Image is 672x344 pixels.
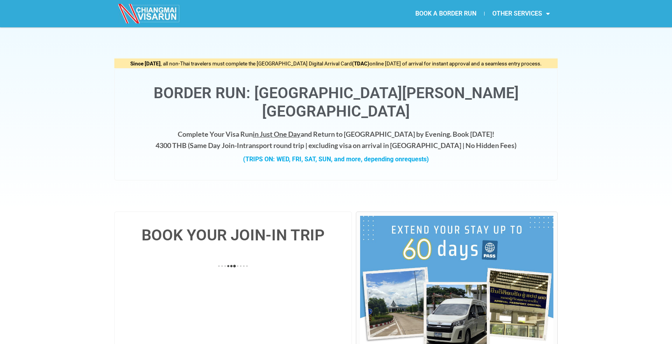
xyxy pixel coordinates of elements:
a: OTHER SERVICES [485,5,558,23]
h1: Border Run: [GEOGRAPHIC_DATA][PERSON_NAME][GEOGRAPHIC_DATA] [122,84,549,121]
strong: (TRIPS ON: WED, FRI, SAT, SUN, and more, depending on [243,155,429,163]
span: in Just One Day [253,130,301,138]
a: BOOK A BORDER RUN [408,5,484,23]
h4: Complete Your Visa Run and Return to [GEOGRAPHIC_DATA] by Evening. Book [DATE]! 4300 THB ( transp... [122,129,549,151]
strong: Same Day Join-In [190,141,243,150]
span: requests) [402,155,429,163]
h4: BOOK YOUR JOIN-IN TRIP [122,228,344,243]
nav: Menu [336,5,558,23]
span: , all non-Thai travelers must complete the [GEOGRAPHIC_DATA] Digital Arrival Card online [DATE] o... [130,60,542,67]
strong: Since [DATE] [130,60,161,67]
strong: (TDAC) [352,60,369,67]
